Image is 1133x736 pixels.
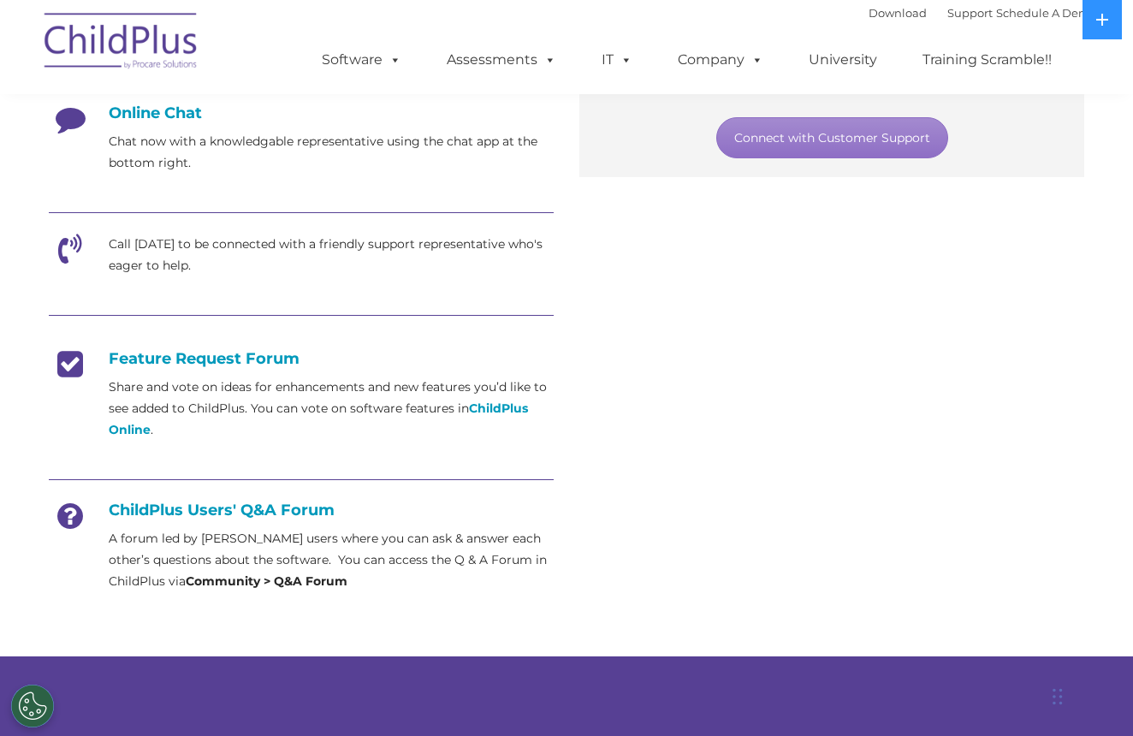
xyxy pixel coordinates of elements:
p: Chat now with a knowledgable representative using the chat app at the bottom right. [109,131,554,174]
a: Support [947,6,993,20]
h4: Feature Request Forum [49,349,554,368]
strong: Community > Q&A Forum [186,573,347,589]
a: Software [305,43,418,77]
p: Share and vote on ideas for enhancements and new features you’d like to see added to ChildPlus. Y... [109,377,554,441]
h4: Online Chat [49,104,554,122]
a: Assessments [430,43,573,77]
a: Download [869,6,927,20]
font: | [869,6,1097,20]
a: Schedule A Demo [996,6,1097,20]
a: University [792,43,894,77]
a: Company [661,43,780,77]
a: Training Scramble!! [905,43,1069,77]
p: A forum led by [PERSON_NAME] users where you can ask & answer each other’s questions about the so... [109,528,554,592]
iframe: Chat Widget [750,48,1133,736]
p: Call [DATE] to be connected with a friendly support representative who's eager to help. [109,234,554,276]
button: Cookies Settings [11,685,54,727]
a: Connect with Customer Support [716,117,948,158]
h4: ChildPlus Users' Q&A Forum [49,501,554,519]
div: Drag [1053,671,1063,722]
a: IT [584,43,650,77]
img: ChildPlus by Procare Solutions [36,1,207,86]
